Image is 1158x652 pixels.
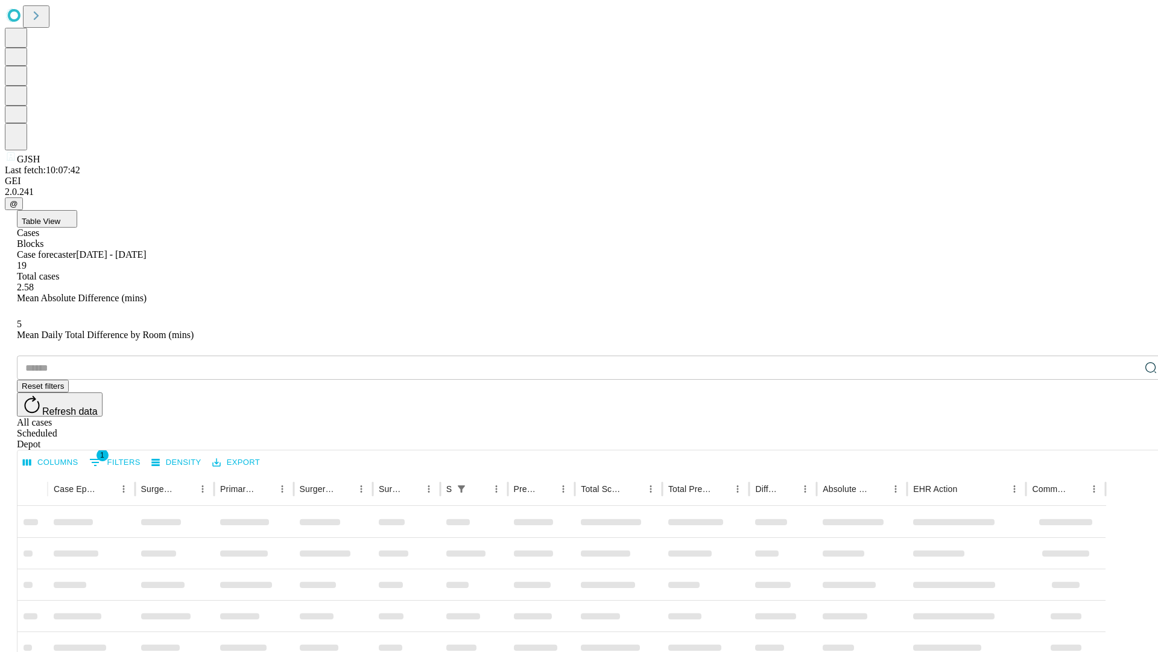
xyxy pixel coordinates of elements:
span: @ [10,199,18,208]
button: Sort [712,481,729,497]
button: Table View [17,210,77,228]
span: 2.58 [17,282,34,292]
span: Reset filters [22,382,64,391]
button: Menu [1006,481,1023,497]
span: GJSH [17,154,40,164]
span: 1 [96,449,109,461]
span: Last fetch: 10:07:42 [5,165,80,175]
div: Surgery Name [300,484,335,494]
button: Sort [870,481,887,497]
button: Sort [336,481,353,497]
div: Absolute Difference [823,484,869,494]
button: Sort [625,481,642,497]
button: Refresh data [17,392,103,417]
div: Surgery Date [379,484,402,494]
div: EHR Action [913,484,957,494]
button: Menu [729,481,746,497]
button: Menu [353,481,370,497]
button: @ [5,197,23,210]
span: Total cases [17,271,59,281]
button: Select columns [20,453,81,472]
span: Case forecaster [17,249,76,260]
div: Difference [755,484,779,494]
div: Case Epic Id [54,484,97,494]
button: Menu [1086,481,1103,497]
button: Reset filters [17,380,69,392]
span: Refresh data [42,406,98,417]
span: Table View [22,217,60,226]
div: Total Scheduled Duration [581,484,624,494]
button: Sort [257,481,274,497]
div: Primary Service [220,484,255,494]
button: Menu [555,481,572,497]
div: Scheduled In Room Duration [446,484,452,494]
button: Show filters [86,453,144,472]
button: Menu [887,481,904,497]
div: Total Predicted Duration [668,484,712,494]
button: Sort [780,481,797,497]
button: Sort [403,481,420,497]
span: Mean Absolute Difference (mins) [17,293,147,303]
button: Menu [115,481,132,497]
span: 19 [17,260,27,270]
button: Sort [471,481,488,497]
button: Menu [797,481,814,497]
button: Density [148,453,204,472]
button: Menu [642,481,659,497]
div: Comments [1032,484,1067,494]
button: Menu [274,481,291,497]
button: Menu [488,481,505,497]
div: 1 active filter [453,481,470,497]
span: [DATE] - [DATE] [76,249,146,260]
div: 2.0.241 [5,187,1153,197]
div: Surgeon Name [141,484,176,494]
button: Sort [1069,481,1086,497]
div: GEI [5,176,1153,187]
button: Menu [420,481,437,497]
button: Sort [98,481,115,497]
button: Menu [194,481,211,497]
button: Show filters [453,481,470,497]
span: 5 [17,319,22,329]
button: Sort [177,481,194,497]
div: Predicted In Room Duration [514,484,537,494]
button: Export [209,453,263,472]
span: Mean Daily Total Difference by Room (mins) [17,330,194,340]
button: Sort [958,481,975,497]
button: Sort [538,481,555,497]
